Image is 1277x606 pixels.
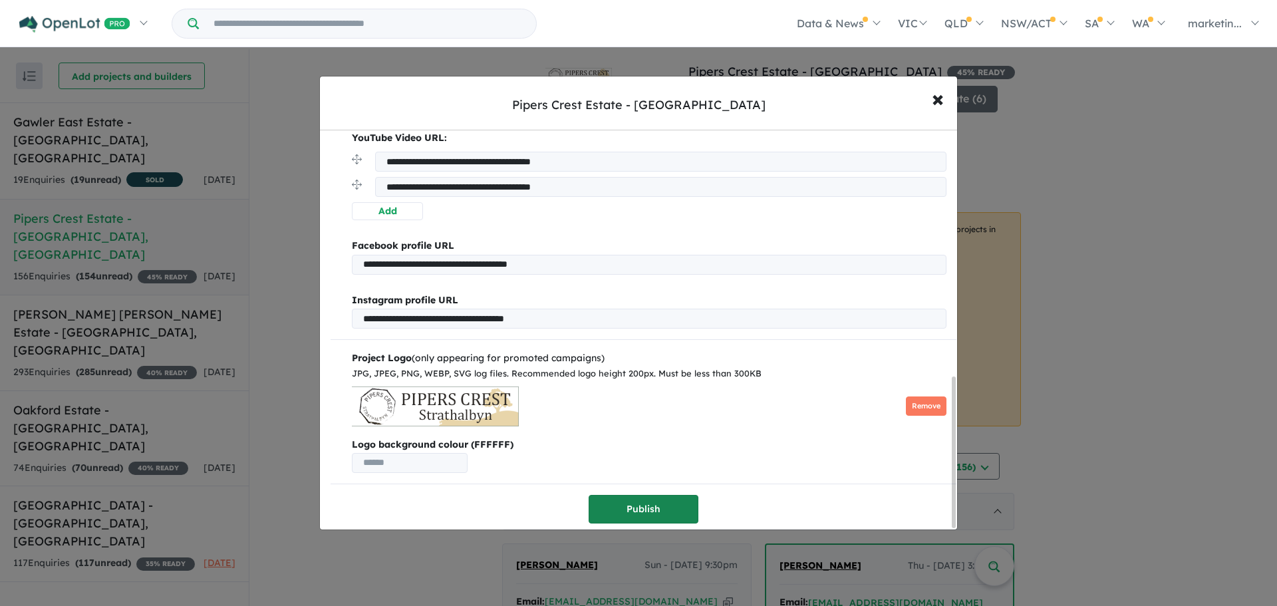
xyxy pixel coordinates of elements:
button: Publish [589,495,698,524]
p: YouTube Video URL: [352,130,946,146]
input: Try estate name, suburb, builder or developer [202,9,533,38]
div: (only appearing for promoted campaigns) [352,351,946,367]
img: Openlot PRO Logo White [19,16,130,33]
b: Instagram profile URL [352,294,458,306]
div: Pipers Crest Estate - [GEOGRAPHIC_DATA] [512,96,766,114]
img: drag.svg [352,180,362,190]
b: Project Logo [352,352,412,364]
span: × [932,84,944,112]
b: Logo background colour (FFFFFF) [352,437,946,453]
button: Add [352,202,423,220]
img: drag.svg [352,154,362,164]
button: Remove [906,396,946,416]
img: Pipers%20Crest%20Estate%20-%20Strathalbyn___1709095426.png [352,386,519,426]
b: Facebook profile URL [352,239,454,251]
span: marketin... [1188,17,1242,30]
div: JPG, JPEG, PNG, WEBP, SVG log files. Recommended logo height 200px. Must be less than 300KB [352,367,946,381]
